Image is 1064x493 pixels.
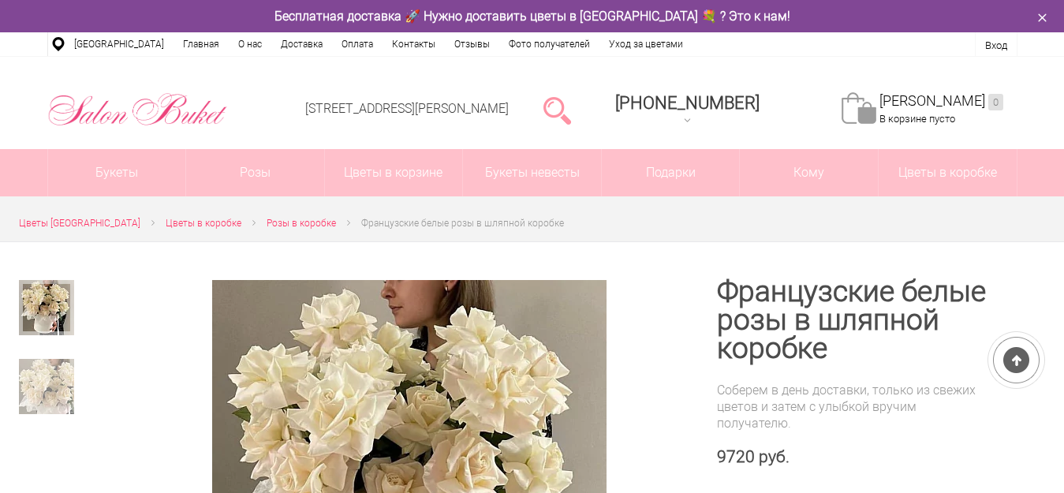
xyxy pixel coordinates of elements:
[229,32,271,56] a: О нас
[985,39,1007,51] a: Вход
[305,101,509,116] a: [STREET_ADDRESS][PERSON_NAME]
[35,8,1029,24] div: Бесплатная доставка 🚀 Нужно доставить цветы в [GEOGRAPHIC_DATA] 💐 ? Это к нам!
[988,94,1003,110] ins: 0
[48,149,186,196] a: Букеты
[615,93,760,113] span: [PHONE_NUMBER]
[740,149,878,196] span: Кому
[717,278,989,363] h1: Французские белые розы в шляпной коробке
[47,89,228,130] img: Цветы Нижний Новгород
[332,32,383,56] a: Оплата
[599,32,693,56] a: Уход за цветами
[463,149,601,196] a: Букеты невесты
[445,32,499,56] a: Отзывы
[879,113,955,125] span: В корзине пусто
[325,149,463,196] a: Цветы в корзине
[166,218,241,229] span: Цветы в коробке
[717,382,989,431] div: Соберем в день доставки, только из свежих цветов и затем с улыбкой вручим получателю.
[186,149,324,196] a: Розы
[174,32,229,56] a: Главная
[361,218,564,229] span: Французские белые розы в шляпной коробке
[19,215,140,232] a: Цветы [GEOGRAPHIC_DATA]
[267,218,336,229] span: Розы в коробке
[271,32,332,56] a: Доставка
[166,215,241,232] a: Цветы в коробке
[602,149,740,196] a: Подарки
[879,92,1003,110] a: [PERSON_NAME]
[65,32,174,56] a: [GEOGRAPHIC_DATA]
[383,32,445,56] a: Контакты
[606,88,769,133] a: [PHONE_NUMBER]
[717,447,989,467] div: 9720 руб.
[879,149,1017,196] a: Цветы в коробке
[499,32,599,56] a: Фото получателей
[267,215,336,232] a: Розы в коробке
[19,218,140,229] span: Цветы [GEOGRAPHIC_DATA]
